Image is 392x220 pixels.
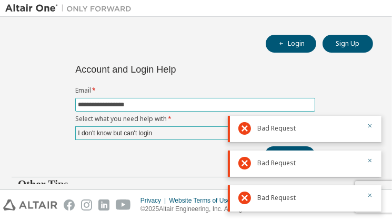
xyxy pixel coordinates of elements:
[323,35,373,53] button: Sign Up
[140,196,169,205] div: Privacy
[257,124,296,133] span: Bad Request
[76,127,315,139] div: I don't know but can't login
[3,199,57,211] img: altair_logo.svg
[75,86,315,95] label: Email
[5,3,137,14] img: Altair One
[76,127,154,139] div: I don't know but can't login
[64,199,75,211] img: facebook.svg
[81,199,92,211] img: instagram.svg
[98,199,109,211] img: linkedin.svg
[169,196,238,205] div: Website Terms of Use
[75,65,267,74] div: Account and Login Help
[75,115,315,123] label: Select what you need help with
[116,199,131,211] img: youtube.svg
[265,146,315,164] button: Submit
[18,177,373,191] h2: Other Tips
[266,35,316,53] button: Login
[140,205,290,214] p: © 2025 Altair Engineering, Inc. All Rights Reserved.
[257,194,296,202] span: Bad Request
[257,159,296,167] span: Bad Request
